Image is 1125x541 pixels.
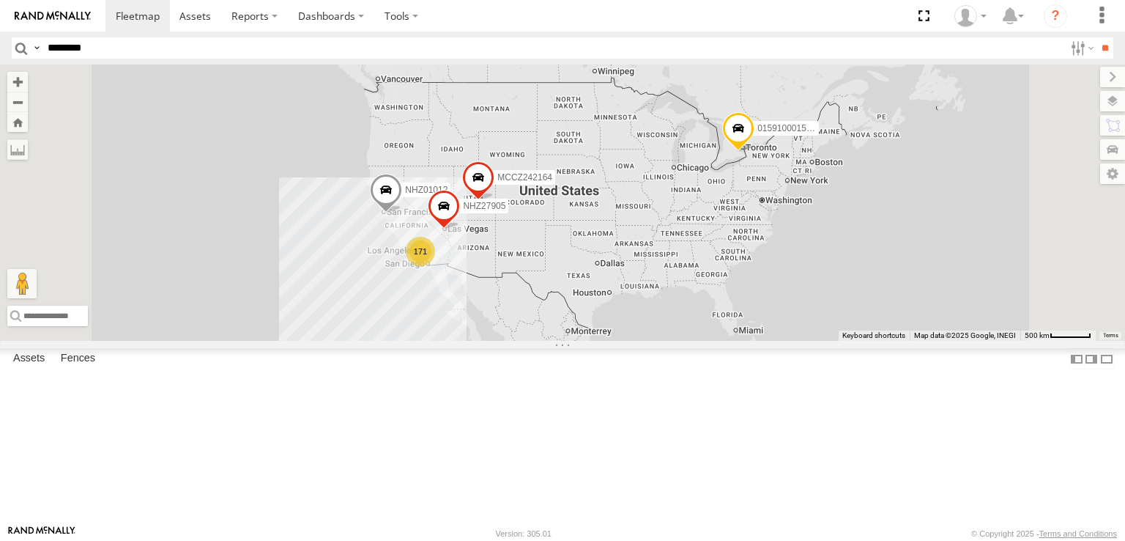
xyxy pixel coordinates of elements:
[496,529,552,538] div: Version: 305.01
[7,92,28,112] button: Zoom out
[463,201,505,211] span: NHZ27905
[6,349,52,369] label: Assets
[7,112,28,132] button: Zoom Home
[7,139,28,160] label: Measure
[53,349,103,369] label: Fences
[405,184,448,194] span: NHZ01012
[1100,163,1125,184] label: Map Settings
[1039,529,1117,538] a: Terms and Conditions
[8,526,75,541] a: Visit our Website
[15,11,91,21] img: rand-logo.svg
[757,123,831,133] span: 015910001545733
[1044,4,1067,28] i: ?
[1069,348,1084,369] label: Dock Summary Table to the Left
[7,72,28,92] button: Zoom in
[1084,348,1099,369] label: Dock Summary Table to the Right
[497,172,552,182] span: MCCZ242164
[7,269,37,298] button: Drag Pegman onto the map to open Street View
[1065,37,1096,59] label: Search Filter Options
[1025,331,1050,339] span: 500 km
[1020,331,1096,341] button: Map Scale: 500 km per 53 pixels
[914,331,1016,339] span: Map data ©2025 Google, INEGI
[1103,332,1118,338] a: Terms
[406,237,435,266] div: 171
[949,5,992,27] div: Zulema McIntosch
[1099,348,1114,369] label: Hide Summary Table
[842,331,905,341] button: Keyboard shortcuts
[971,529,1117,538] div: © Copyright 2025 -
[31,37,42,59] label: Search Query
